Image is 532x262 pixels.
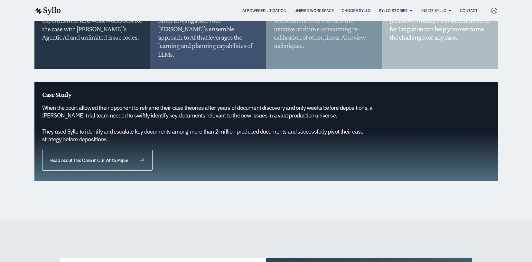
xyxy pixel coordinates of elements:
[42,90,71,98] span: Case Study
[460,8,478,14] a: Contact
[42,8,143,42] h5: Explore strategic possibilities and experiment to find what works best for the case with [PERSON_...
[158,8,258,59] h5: Get better granularity and deeper, faster investigation with [PERSON_NAME]’s ensemble approach to...
[74,8,478,14] nav: Menu
[390,8,490,42] h5: Complex litigation, tight timelines. [PERSON_NAME]’s advancement of AI for Litigation can help yo...
[379,8,408,14] a: Syllo Stories
[294,8,334,14] a: Unified Workspace
[242,8,286,14] a: AI Powered Litigation
[50,158,128,163] span: Read About This Case in Our White Paper
[274,8,374,50] h5: [PERSON_NAME]’s agentic approach to document review avoids the iterative and time-consuming re-ca...
[42,104,382,144] h5: When the court allowed their opponent to reframe their case theories after years of document disc...
[42,150,153,171] a: Read About This Case in Our White Paper
[342,8,371,14] a: Choose Syllo
[421,8,446,14] a: Inside Syllo
[34,7,61,15] img: syllo
[74,8,478,14] div: Menu Toggle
